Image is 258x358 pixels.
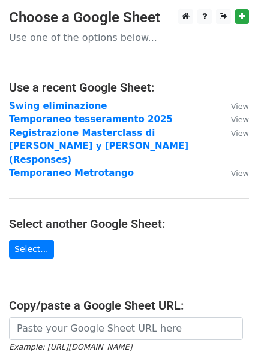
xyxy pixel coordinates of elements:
a: View [219,114,249,125]
input: Paste your Google Sheet URL here [9,317,243,340]
h4: Select another Google Sheet: [9,217,249,231]
small: View [231,169,249,178]
p: Use one of the options below... [9,31,249,44]
small: View [231,115,249,124]
a: View [219,101,249,111]
a: Temporaneo Metrotango [9,168,134,178]
a: View [219,128,249,138]
a: Temporaneo tesseramento 2025 [9,114,173,125]
h4: Use a recent Google Sheet: [9,80,249,95]
a: Swing eliminazione [9,101,107,111]
h4: Copy/paste a Google Sheet URL: [9,298,249,313]
small: View [231,129,249,138]
small: View [231,102,249,111]
a: Registrazione Masterclass di [PERSON_NAME] y [PERSON_NAME] (Responses) [9,128,188,165]
small: Example: [URL][DOMAIN_NAME] [9,342,132,351]
a: Select... [9,240,54,259]
h3: Choose a Google Sheet [9,9,249,26]
a: View [219,168,249,178]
